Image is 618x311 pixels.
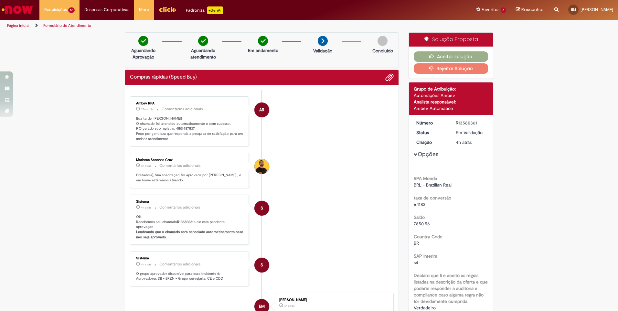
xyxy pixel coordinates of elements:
div: Ambev Automation [414,105,488,112]
span: More [139,6,149,13]
b: Country Code [414,234,442,240]
time: 30/09/2025 10:10:26 [284,304,294,308]
div: Sistema [136,256,244,260]
img: check-circle-green.png [198,36,208,46]
div: Matheus Sanches Cruz [254,159,269,174]
b: taxa de conversão [414,195,451,201]
div: Padroniza [186,6,223,14]
time: 30/09/2025 10:10:31 [456,139,472,145]
a: Formulário de Atendimento [43,23,91,28]
b: Declaro que li e aceito as regras listadas na descrição da oferta e que poderei responder a audit... [414,273,488,304]
p: Em andamento [248,47,278,54]
a: Página inicial [7,23,29,28]
b: SAP Interim [414,253,437,259]
div: Analista responsável: [414,99,488,105]
small: Comentários adicionais [159,262,201,267]
p: +GenAi [207,6,223,14]
p: Aguardando Aprovação [128,47,159,60]
span: [PERSON_NAME] [581,7,613,12]
span: 4h atrás [141,206,151,209]
button: Rejeitar Solução [414,63,488,74]
span: S [261,200,263,216]
p: O grupo aprovador disponível para esse incidente é: Aprovadores SB - BRZN - Grupo cervejaria, CE ... [136,271,244,281]
small: Comentários adicionais [159,205,201,210]
span: 4h atrás [284,304,294,308]
button: Aceitar solução [414,51,488,62]
span: 37m atrás [141,107,154,111]
span: BRL - Brazilian Real [414,182,452,188]
div: R13580361 [456,120,486,126]
div: System [254,258,269,273]
div: Ambev RPA [254,102,269,117]
dt: Número [411,120,451,126]
span: EM [571,7,576,12]
small: Comentários adicionais [162,106,203,112]
img: check-circle-green.png [138,36,148,46]
div: Matheus Sanches Cruz [136,158,244,162]
span: S [261,257,263,273]
button: Adicionar anexos [385,73,394,81]
time: 30/09/2025 11:07:48 [141,164,151,168]
p: Olá! Recebemos seu chamado e ele esta pendente aprovação. [136,214,244,240]
span: Requisições [44,6,67,13]
span: Rascunhos [521,6,545,13]
b: Lembrando que o chamado será cancelado automaticamente caso não seja aprovado. [136,230,244,240]
span: 17 [68,7,75,13]
time: 30/09/2025 10:10:41 [141,263,151,266]
img: check-circle-green.png [258,36,268,46]
img: img-circle-grey.png [378,36,388,46]
small: Comentários adicionais [159,163,201,168]
span: 3h atrás [141,164,151,168]
span: 7850.56 [414,221,430,227]
div: System [254,201,269,216]
div: Ambev RPA [136,102,244,105]
img: click_logo_yellow_360x200.png [159,5,176,14]
p: Validação [313,48,332,54]
p: Boa tarde, [PERSON_NAME]! O chamado foi atendido automaticamente e com sucesso. P.O gerado sob re... [136,116,244,142]
p: Aguardando atendimento [187,47,219,60]
b: Saldo [414,214,425,220]
dt: Criação [411,139,451,145]
span: Verdadeiro [414,305,436,311]
p: Concluído [372,48,393,54]
span: s4 [414,260,418,265]
span: 6 [501,7,506,13]
time: 30/09/2025 13:06:02 [141,107,154,111]
time: 30/09/2025 10:10:43 [141,206,151,209]
div: 30/09/2025 10:10:31 [456,139,486,145]
p: Prezado(a), Sua solicitação foi aprovada por [PERSON_NAME] , e em breve estaremos atuando. [136,173,244,183]
b: R13580361 [177,220,194,224]
span: Despesas Corporativas [84,6,129,13]
div: [PERSON_NAME] [279,298,387,302]
div: Automações Ambev [414,92,488,99]
dt: Status [411,129,451,136]
div: Grupo de Atribuição: [414,86,488,92]
span: 6.1182 [414,201,425,207]
img: arrow-next.png [318,36,328,46]
div: Em Validação [456,129,486,136]
b: RPA Moeda [414,176,437,181]
div: Sistema [136,200,244,204]
img: ServiceNow [1,3,34,16]
span: Favoritos [482,6,499,13]
ul: Trilhas de página [5,20,407,32]
span: 4h atrás [456,139,472,145]
a: Rascunhos [516,7,545,13]
span: BR [414,240,419,246]
span: 4h atrás [141,263,151,266]
span: AR [259,102,264,118]
div: Solução Proposta [409,33,493,47]
h2: Compras rápidas (Speed Buy) Histórico de tíquete [130,74,197,80]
